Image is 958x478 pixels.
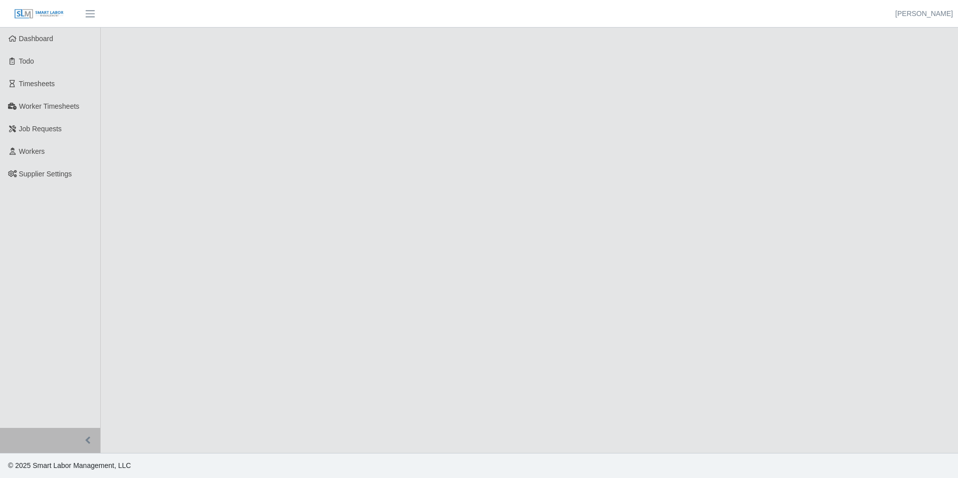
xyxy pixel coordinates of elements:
[19,102,79,110] span: Worker Timesheets
[19,125,62,133] span: Job Requests
[14,9,64,20] img: SLM Logo
[19,80,55,88] span: Timesheets
[19,147,45,155] span: Workers
[19,170,72,178] span: Supplier Settings
[8,461,131,469] span: © 2025 Smart Labor Management, LLC
[895,9,953,19] a: [PERSON_NAME]
[19,35,54,43] span: Dashboard
[19,57,34,65] span: Todo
